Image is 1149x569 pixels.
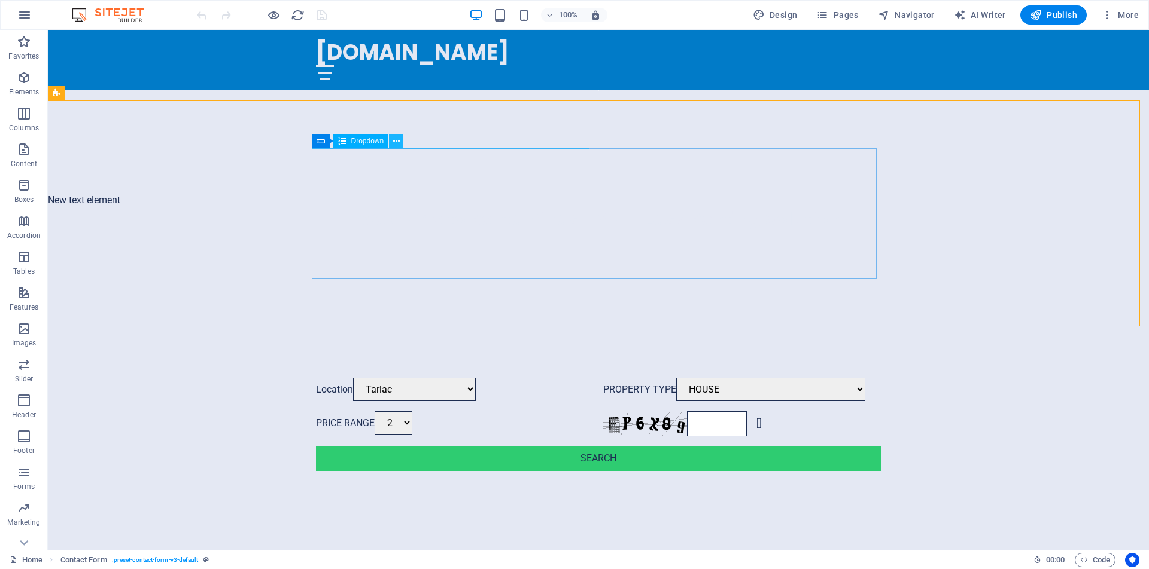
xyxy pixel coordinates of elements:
[753,9,798,21] span: Design
[351,137,384,145] span: Dropdown
[1034,553,1065,567] h6: Session time
[10,302,38,312] p: Features
[816,9,858,21] span: Pages
[203,556,209,563] i: This element is a customizable preset
[1046,553,1065,567] span: 00 00
[14,195,34,204] p: Boxes
[541,8,583,22] button: 100%
[1020,5,1087,25] button: Publish
[112,553,199,567] span: . preset-contact-form-v3-default
[1080,553,1110,567] span: Code
[1125,553,1139,567] button: Usercentrics
[949,5,1011,25] button: AI Writer
[12,410,36,420] p: Header
[748,5,803,25] div: Design (Ctrl+Alt+Y)
[873,5,940,25] button: Navigator
[12,338,37,348] p: Images
[11,159,37,169] p: Content
[590,10,601,20] i: On resize automatically adjust zoom level to fit chosen device.
[60,553,107,567] span: Click to select. Double-click to edit
[954,9,1006,21] span: AI Writer
[15,374,34,384] p: Slider
[13,267,35,276] p: Tables
[811,5,863,25] button: Pages
[1030,9,1077,21] span: Publish
[878,9,935,21] span: Navigator
[1101,9,1139,21] span: More
[8,51,39,61] p: Favorites
[69,8,159,22] img: Editor Logo
[9,87,39,97] p: Elements
[7,231,41,240] p: Accordion
[1075,553,1115,567] button: Code
[13,482,35,491] p: Forms
[290,8,305,22] button: reload
[559,8,578,22] h6: 100%
[1054,555,1056,564] span: :
[748,5,803,25] button: Design
[1096,5,1144,25] button: More
[291,8,305,22] i: Reload page
[13,446,35,455] p: Footer
[9,123,39,133] p: Columns
[7,518,40,527] p: Marketing
[10,553,42,567] a: Click to cancel selection. Double-click to open Pages
[60,553,209,567] nav: breadcrumb
[266,8,281,22] button: Click here to leave preview mode and continue editing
